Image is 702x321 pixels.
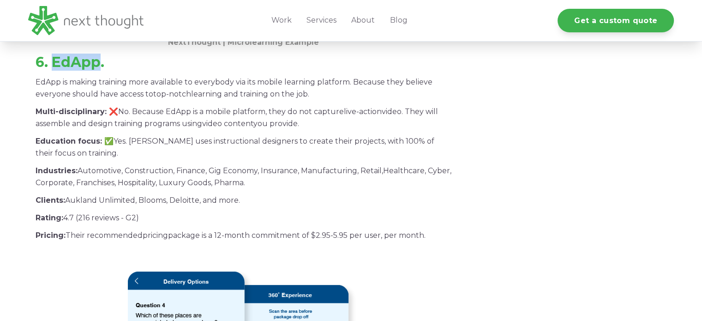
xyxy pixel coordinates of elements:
span: Pricing [36,231,64,240]
p: Aukland Unlimited, Blooms, Deloitte, and more. [36,194,451,206]
a: Get a custom quote [558,9,674,32]
strong: Education focus: ✅ [36,137,114,145]
strong: Industries: [36,166,78,175]
strong: : [36,231,66,240]
span: pricing [143,231,168,240]
strong: Clients: [36,196,65,205]
span: video content [202,119,253,128]
span: live-action [344,107,382,116]
strong: Multi-disciplinary: ❌ [36,107,118,116]
p: Yes. [PERSON_NAME] uses instructional designers to create their projects, with 100% of their focu... [36,135,451,159]
span: Healthcare [383,166,425,175]
h3: 6. EdApp. [36,54,451,71]
p: 4.7 (216 reviews - G2) [36,212,451,224]
p: Automotive, Construction, Finance, Gig Economy, Insurance, Manufacturing, Retail, , Cyber, Corpor... [36,165,451,189]
span: top-notch [153,90,191,98]
p: Their recommended package is a 12-month commitment of $2.95-5.95 per user, per month. [36,230,451,242]
strong: Rating: [36,213,63,222]
p: EdApp is making training more available to everybody via its mobile learning platform. Because th... [36,76,451,100]
p: No. Because EdApp is a mobile platform, they do not capture video. They will assemble and design ... [36,106,451,130]
strong: NextThought | Microlearning Example [168,38,319,47]
img: LG - NextThought Logo [28,6,144,35]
